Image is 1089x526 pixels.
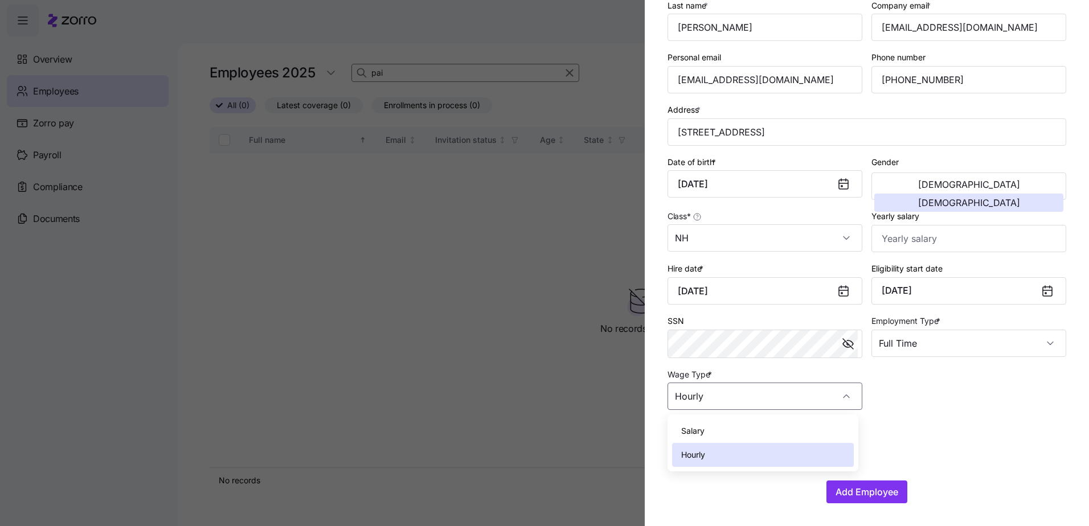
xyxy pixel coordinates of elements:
[668,383,862,410] input: Select wage type
[668,170,862,198] input: MM/DD/YYYY
[668,104,703,116] label: Address
[918,198,1020,207] span: [DEMOGRAPHIC_DATA]
[668,211,690,222] span: Class *
[668,51,721,64] label: Personal email
[836,485,898,499] span: Add Employee
[871,51,926,64] label: Phone number
[871,330,1066,357] input: Select employment type
[668,315,684,327] label: SSN
[668,14,862,41] input: Last name
[871,14,1066,41] input: Company email
[871,277,1066,305] button: [DATE]
[668,262,706,275] label: Hire date
[668,368,714,381] label: Wage Type
[871,210,919,223] label: Yearly salary
[668,66,862,93] input: Personal email
[871,262,943,275] label: Eligibility start date
[668,118,1066,146] input: Address
[871,66,1066,93] input: Phone number
[681,425,705,437] span: Salary
[871,225,1066,252] input: Yearly salary
[668,224,862,252] input: Class
[826,480,907,503] button: Add Employee
[668,277,862,305] input: MM/DD/YYYY
[871,156,899,169] label: Gender
[871,315,943,327] label: Employment Type
[918,180,1020,189] span: [DEMOGRAPHIC_DATA]
[681,449,705,461] span: Hourly
[668,156,718,169] label: Date of birth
